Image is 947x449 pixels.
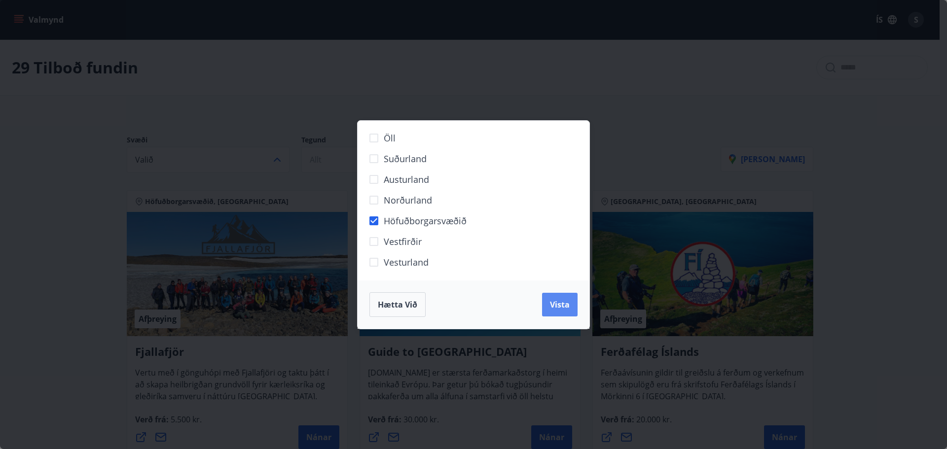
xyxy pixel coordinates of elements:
span: Norðurland [384,194,432,207]
span: Vesturland [384,256,429,269]
span: Vista [550,299,570,310]
span: Hætta við [378,299,417,310]
button: Vista [542,293,578,316]
span: Suðurland [384,152,427,165]
span: Austurland [384,173,429,186]
span: Öll [384,132,396,144]
span: Höfuðborgarsvæðið [384,214,467,227]
button: Hætta við [369,292,426,317]
span: Vestfirðir [384,235,422,248]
